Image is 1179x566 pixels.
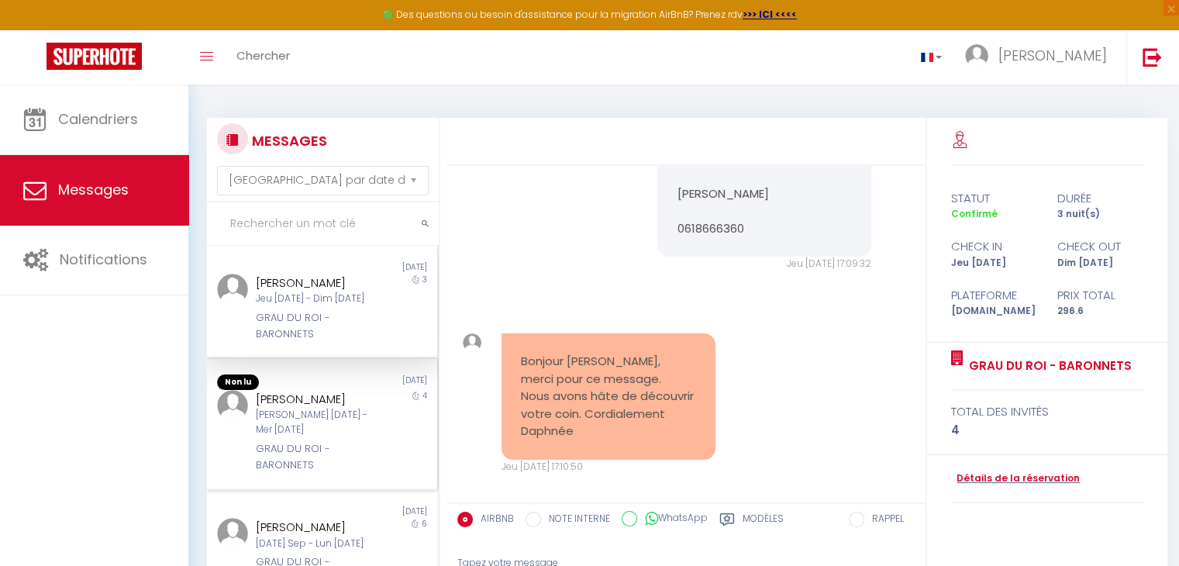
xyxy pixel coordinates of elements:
img: ... [463,333,481,352]
label: RAPPEL [864,512,904,529]
div: Jeu [DATE] - Dim [DATE] [256,292,370,306]
div: [PERSON_NAME] [256,518,370,537]
div: [DATE] Sep - Lun [DATE] [256,537,370,551]
input: Rechercher un mot clé [207,202,439,246]
div: Jeu [DATE] 17:09:32 [657,257,871,271]
label: NOTE INTERNE [541,512,610,529]
div: [PERSON_NAME] [256,390,370,409]
div: check in [941,237,1047,256]
div: GRAU DU ROI - BARONNETS [256,310,370,342]
div: [DATE] [322,374,436,390]
div: 296.6 [1047,304,1153,319]
a: ... [PERSON_NAME] [953,30,1126,85]
label: WhatsApp [637,511,708,528]
span: Notifications [60,250,147,269]
span: Confirmé [951,207,998,220]
span: Calendriers [58,109,138,129]
div: statut [941,189,1047,208]
img: ... [965,44,988,67]
span: [PERSON_NAME] [998,46,1107,65]
div: 3 nuit(s) [1047,207,1153,222]
div: 4 [951,421,1143,440]
div: [PERSON_NAME] [DATE] - Mer [DATE] [256,408,370,437]
img: logout [1143,47,1162,67]
div: [DATE] [322,506,436,518]
div: Prix total [1047,286,1153,305]
div: Dim [DATE] [1047,256,1153,271]
a: >>> ICI <<<< [743,8,797,21]
pre: Bonjour [PERSON_NAME], merci pour ce message. Nous avons hâte de découvrir votre coin. Cordialeme... [521,353,696,440]
h3: MESSAGES [248,123,327,158]
div: Jeu [DATE] 17:10:50 [502,460,715,475]
img: ... [217,518,248,549]
a: Chercher [225,30,302,85]
div: GRAU DU ROI - BARONNETS [256,441,370,473]
img: ... [217,274,248,305]
span: Chercher [236,47,290,64]
img: Super Booking [47,43,142,70]
div: Plateforme [941,286,1047,305]
a: GRAU DU ROI - BARONNETS [964,357,1132,375]
span: Non lu [217,374,259,390]
img: ... [217,390,248,421]
span: Messages [58,180,129,199]
div: [PERSON_NAME] [256,274,370,292]
div: total des invités [951,402,1143,421]
span: 3 [422,274,427,285]
label: AIRBNB [473,512,514,529]
div: [DATE] [322,261,436,274]
span: 6 [422,518,427,530]
a: Détails de la réservation [951,471,1080,486]
div: Jeu [DATE] [941,256,1047,271]
div: [DOMAIN_NAME] [941,304,1047,319]
div: durée [1047,189,1153,208]
div: check out [1047,237,1153,256]
span: 4 [422,390,427,402]
label: Modèles [743,512,784,531]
